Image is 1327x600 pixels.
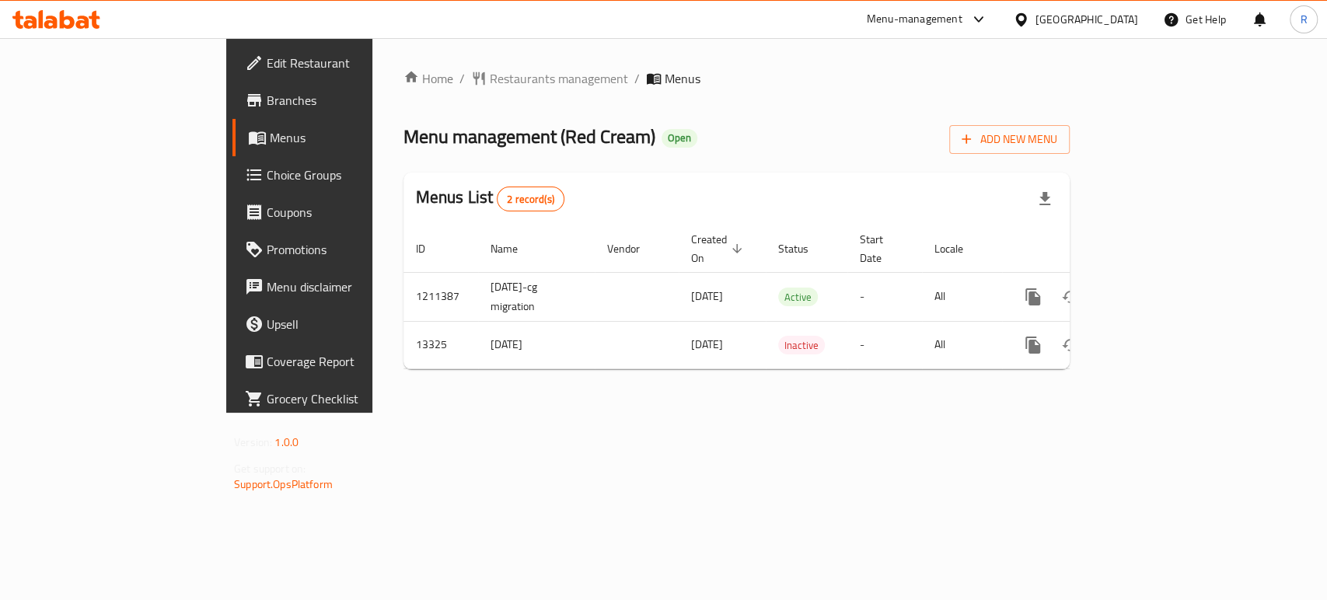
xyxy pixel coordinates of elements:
table: enhanced table [403,225,1176,369]
span: 2 record(s) [498,192,564,207]
span: Edit Restaurant [267,54,435,72]
span: Created On [691,230,747,267]
span: Restaurants management [490,69,628,88]
a: Menus [232,119,448,156]
div: Open [662,129,697,148]
td: - [847,321,922,368]
span: Branches [267,91,435,110]
button: more [1014,278,1052,316]
a: Upsell [232,305,448,343]
li: / [634,69,640,88]
button: more [1014,326,1052,364]
span: [DATE] [691,286,723,306]
span: Grocery Checklist [267,389,435,408]
span: [DATE] [691,334,723,354]
button: Change Status [1052,326,1089,364]
span: Menu management ( Red Cream ) [403,119,655,154]
span: Open [662,131,697,145]
h2: Menus List [416,186,564,211]
span: Active [778,288,818,306]
a: Coupons [232,194,448,231]
span: Coverage Report [267,352,435,371]
a: Coverage Report [232,343,448,380]
span: Choice Groups [267,166,435,184]
li: / [459,69,465,88]
th: Actions [1002,225,1176,273]
span: R [1300,11,1307,28]
a: Menu disclaimer [232,268,448,305]
td: All [922,272,1002,321]
span: Coupons [267,203,435,222]
span: Add New Menu [962,130,1057,149]
a: Support.OpsPlatform [234,474,333,494]
a: Edit Restaurant [232,44,448,82]
div: Inactive [778,336,825,354]
a: Grocery Checklist [232,380,448,417]
span: Start Date [860,230,903,267]
span: ID [416,239,445,258]
a: Choice Groups [232,156,448,194]
span: Upsell [267,315,435,333]
td: All [922,321,1002,368]
span: Name [491,239,538,258]
div: Menu-management [867,10,962,29]
span: Status [778,239,829,258]
span: Vendor [607,239,660,258]
div: Total records count [497,187,564,211]
a: Restaurants management [471,69,628,88]
div: Export file [1026,180,1063,218]
span: Menus [665,69,700,88]
td: [DATE]-cg migration [478,272,595,321]
span: Inactive [778,337,825,354]
span: Menu disclaimer [267,277,435,296]
span: 1.0.0 [274,432,299,452]
span: Version: [234,432,272,452]
span: Menus [270,128,435,147]
div: [GEOGRAPHIC_DATA] [1035,11,1138,28]
a: Promotions [232,231,448,268]
span: Locale [934,239,983,258]
button: Change Status [1052,278,1089,316]
a: Branches [232,82,448,119]
td: [DATE] [478,321,595,368]
nav: breadcrumb [403,69,1070,88]
button: Add New Menu [949,125,1070,154]
span: Promotions [267,240,435,259]
span: Get support on: [234,459,306,479]
td: - [847,272,922,321]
